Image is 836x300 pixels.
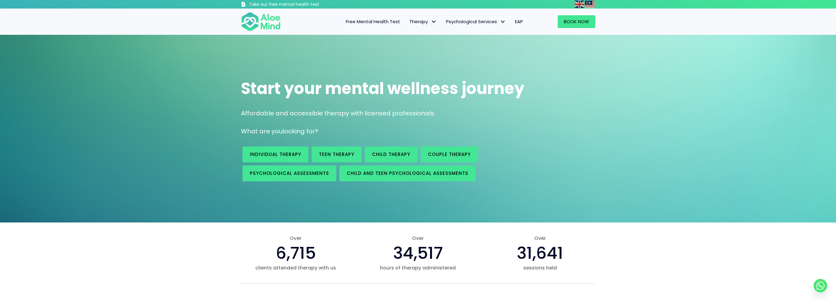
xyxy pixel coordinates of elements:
img: Aloe mind Logo [241,12,281,32]
a: Malay [585,1,595,8]
a: English [575,1,585,8]
a: EAP [510,15,528,28]
span: Over [485,235,595,242]
span: hours of therapy administered [363,264,473,271]
span: Psychological assessments [250,170,329,176]
span: Couple therapy [428,151,471,157]
a: Book Now [558,15,595,28]
nav: Menu [289,15,528,28]
span: Child and Teen Psychological assessments [347,170,468,176]
a: Psychological assessments [243,165,336,181]
span: Psychological Services [446,18,506,25]
a: TherapyTherapy: submenu [405,15,441,28]
p: Affordable and accessible therapy with licensed professionals. [241,109,595,118]
span: Start your mental wellness journey [241,77,524,99]
span: looking for? [283,127,318,136]
span: clients attended therapy with us [241,264,351,271]
span: EAP [515,18,523,25]
span: Individual therapy [250,151,301,157]
img: ms [585,1,595,8]
a: Whatsapp [814,279,827,292]
span: 34,517 [393,241,443,265]
a: Couple therapy [421,146,478,162]
span: Child Therapy [372,151,410,157]
span: What are you [241,127,283,136]
span: 6,715 [276,241,316,265]
span: 31,641 [517,241,563,265]
img: en [575,1,584,8]
span: Teen Therapy [319,151,354,157]
span: Book Now [564,18,589,25]
a: Psychological ServicesPsychological Services: submenu [441,15,510,28]
span: Over [241,235,351,242]
span: Therapy [409,18,437,25]
a: Individual therapy [243,146,308,162]
a: Free Mental Health Test [341,15,405,28]
a: Take our free mental health test [241,2,352,9]
h3: Take our free mental health test [249,2,352,8]
span: Psychological Services: submenu [498,17,507,26]
span: sessions held [485,264,595,271]
a: Child and Teen Psychological assessments [339,165,476,181]
span: Over [363,235,473,242]
a: Child Therapy [365,146,418,162]
a: Teen Therapy [312,146,362,162]
span: Free Mental Health Test [346,18,400,25]
span: Therapy: submenu [429,17,438,26]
